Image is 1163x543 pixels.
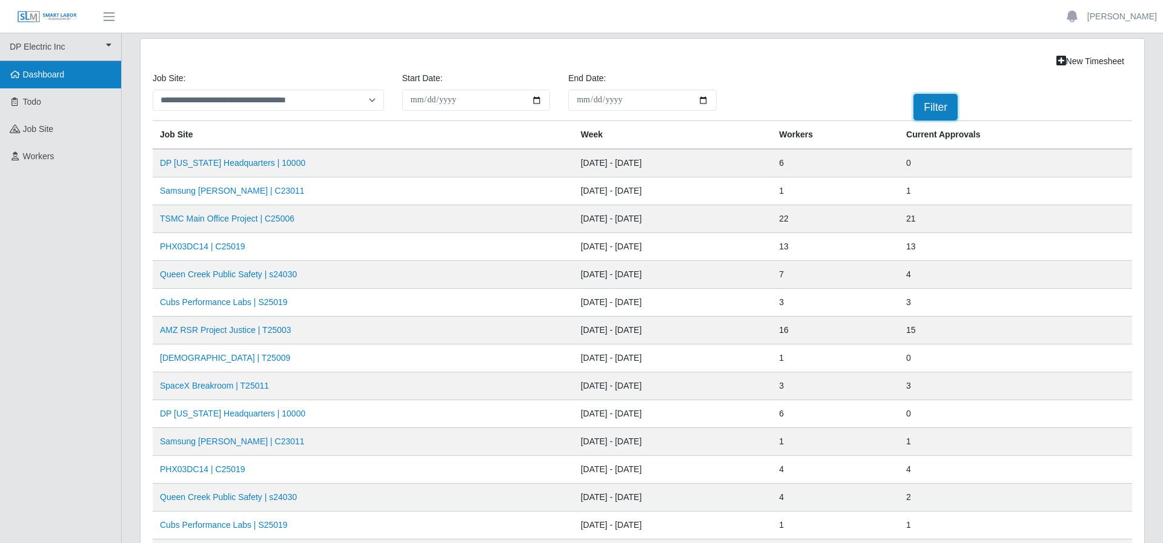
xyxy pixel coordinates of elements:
td: [DATE] - [DATE] [574,205,772,233]
a: SpaceX Breakroom | T25011 [160,381,269,390]
td: [DATE] - [DATE] [574,428,772,456]
span: Todo [23,97,41,107]
label: job site: [153,72,185,85]
a: Samsung [PERSON_NAME] | C23011 [160,186,305,196]
td: 4 [899,456,1132,484]
td: 3 [899,372,1132,400]
th: job site [153,121,574,150]
span: Workers [23,151,55,161]
td: [DATE] - [DATE] [574,372,772,400]
td: 4 [899,261,1132,289]
a: AMZ RSR Project Justice | T25003 [160,325,291,335]
span: Dashboard [23,70,65,79]
td: [DATE] - [DATE] [574,261,772,289]
td: 3 [772,372,899,400]
td: 4 [772,484,899,512]
a: Queen Creek Public Safety | s24030 [160,269,297,279]
a: PHX03DC14 | C25019 [160,464,245,474]
th: Week [574,121,772,150]
td: 13 [899,233,1132,261]
td: [DATE] - [DATE] [574,149,772,177]
td: 15 [899,317,1132,344]
td: 1 [772,428,899,456]
td: 21 [899,205,1132,233]
td: 1 [772,344,899,372]
td: 4 [772,456,899,484]
a: Cubs Performance Labs | S25019 [160,520,288,530]
label: Start Date: [402,72,443,85]
td: 0 [899,344,1132,372]
a: DP [US_STATE] Headquarters | 10000 [160,158,305,168]
span: job site [23,124,54,134]
td: 16 [772,317,899,344]
td: 1 [899,512,1132,539]
td: 1 [772,512,899,539]
th: Workers [772,121,899,150]
a: [PERSON_NAME] [1087,10,1157,23]
td: [DATE] - [DATE] [574,512,772,539]
td: [DATE] - [DATE] [574,177,772,205]
td: 1 [899,428,1132,456]
a: Samsung [PERSON_NAME] | C23011 [160,436,305,446]
a: New Timesheet [1049,51,1132,72]
a: Cubs Performance Labs | S25019 [160,297,288,307]
a: PHX03DC14 | C25019 [160,242,245,251]
a: [DEMOGRAPHIC_DATA] | T25009 [160,353,290,363]
td: [DATE] - [DATE] [574,289,772,317]
td: 6 [772,400,899,428]
td: [DATE] - [DATE] [574,233,772,261]
td: 7 [772,261,899,289]
img: SLM Logo [17,10,78,24]
td: 1 [899,177,1132,205]
td: 0 [899,149,1132,177]
td: 2 [899,484,1132,512]
th: Current Approvals [899,121,1132,150]
a: TSMC Main Office Project | C25006 [160,214,294,223]
button: Filter [913,94,958,120]
td: 13 [772,233,899,261]
td: [DATE] - [DATE] [574,400,772,428]
td: 0 [899,400,1132,428]
td: 22 [772,205,899,233]
label: End Date: [568,72,606,85]
td: [DATE] - [DATE] [574,484,772,512]
td: 1 [772,177,899,205]
a: DP [US_STATE] Headquarters | 10000 [160,409,305,418]
td: 3 [899,289,1132,317]
td: [DATE] - [DATE] [574,456,772,484]
a: Queen Creek Public Safety | s24030 [160,492,297,502]
td: [DATE] - [DATE] [574,317,772,344]
td: [DATE] - [DATE] [574,344,772,372]
td: 3 [772,289,899,317]
td: 6 [772,149,899,177]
